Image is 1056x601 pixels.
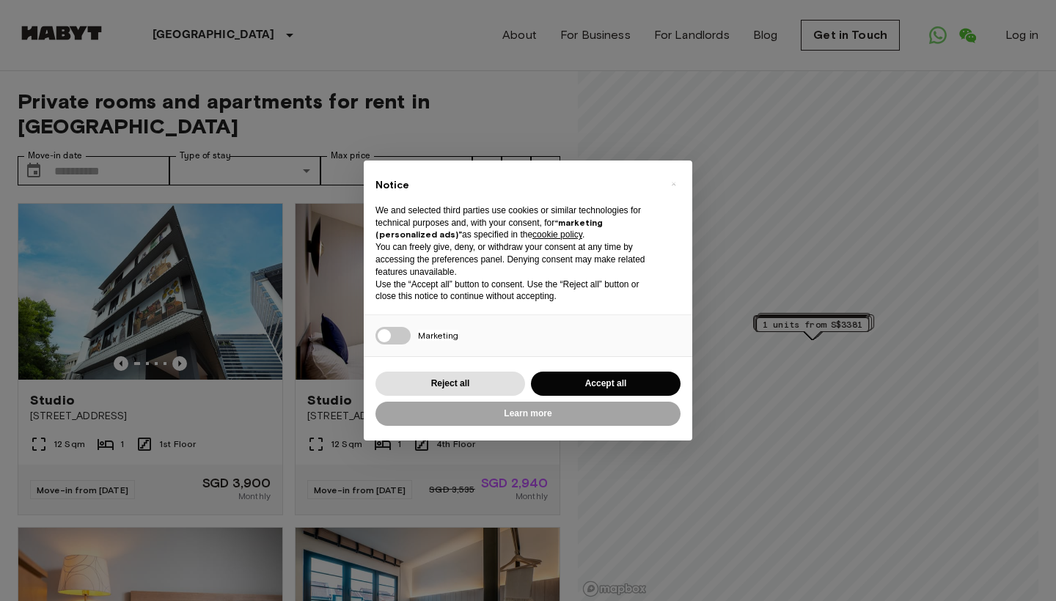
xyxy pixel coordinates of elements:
strong: “marketing (personalized ads)” [375,217,603,240]
button: Accept all [531,372,681,396]
button: Learn more [375,402,681,426]
button: Reject all [375,372,525,396]
p: You can freely give, deny, or withdraw your consent at any time by accessing the preferences pane... [375,241,657,278]
span: Marketing [418,330,458,341]
p: Use the “Accept all” button to consent. Use the “Reject all” button or close this notice to conti... [375,279,657,303]
span: × [671,175,676,193]
h2: Notice [375,178,657,193]
a: cookie policy [532,229,582,240]
p: We and selected third parties use cookies or similar technologies for technical purposes and, wit... [375,204,657,241]
button: Close this notice [661,172,685,196]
